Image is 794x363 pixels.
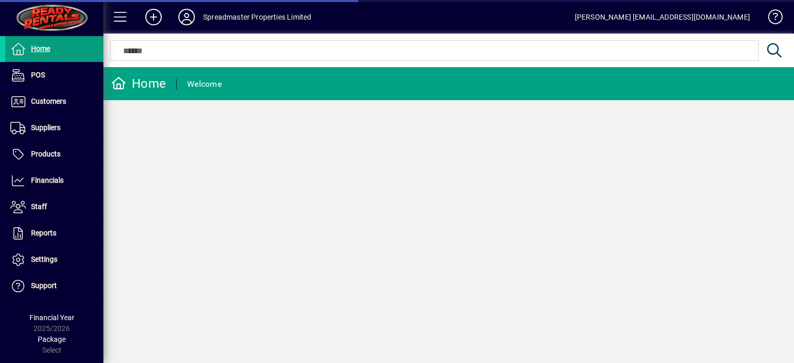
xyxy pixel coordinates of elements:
[5,115,103,141] a: Suppliers
[137,8,170,26] button: Add
[31,255,57,263] span: Settings
[31,202,47,211] span: Staff
[31,176,64,184] span: Financials
[760,2,781,36] a: Knowledge Base
[31,71,45,79] span: POS
[187,76,222,92] div: Welcome
[5,141,103,167] a: Products
[5,273,103,299] a: Support
[5,168,103,194] a: Financials
[31,44,50,53] span: Home
[203,9,311,25] div: Spreadmaster Properties Limited
[575,9,750,25] div: [PERSON_NAME] [EMAIL_ADDRESS][DOMAIN_NAME]
[31,123,60,132] span: Suppliers
[5,247,103,273] a: Settings
[111,75,166,92] div: Home
[31,281,57,290] span: Support
[5,220,103,246] a: Reports
[31,97,66,105] span: Customers
[31,150,60,158] span: Products
[29,313,74,322] span: Financial Year
[170,8,203,26] button: Profile
[5,89,103,115] a: Customers
[5,194,103,220] a: Staff
[31,229,56,237] span: Reports
[38,335,66,343] span: Package
[5,62,103,88] a: POS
